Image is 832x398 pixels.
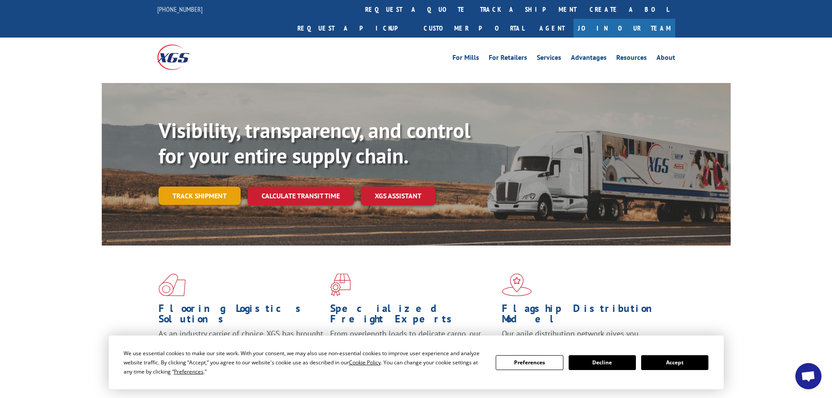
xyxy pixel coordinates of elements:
span: Our agile distribution network gives you nationwide inventory management on demand. [502,329,663,349]
span: As an industry carrier of choice, XGS has brought innovation and dedication to flooring logistics... [159,329,323,360]
button: Accept [641,355,708,370]
a: Track shipment [159,187,241,205]
a: Advantages [571,54,607,64]
h1: Flagship Distribution Model [502,303,667,329]
span: Cookie Policy [349,359,381,366]
img: xgs-icon-total-supply-chain-intelligence-red [159,273,186,296]
img: xgs-icon-focused-on-flooring-red [330,273,351,296]
a: Agent [531,19,573,38]
img: xgs-icon-flagship-distribution-model-red [502,273,532,296]
div: We use essential cookies to make our site work. With your consent, we may also use non-essential ... [124,349,485,376]
a: [PHONE_NUMBER] [157,5,203,14]
a: For Mills [452,54,479,64]
a: Services [537,54,561,64]
h1: Specialized Freight Experts [330,303,495,329]
div: Open chat [795,363,822,389]
a: For Retailers [489,54,527,64]
span: Preferences [174,368,204,375]
button: Decline [569,355,636,370]
a: Resources [616,54,647,64]
a: Request a pickup [291,19,417,38]
a: XGS ASSISTANT [361,187,435,205]
b: Visibility, transparency, and control for your entire supply chain. [159,117,470,169]
a: About [656,54,675,64]
a: Join Our Team [573,19,675,38]
h1: Flooring Logistics Solutions [159,303,324,329]
button: Preferences [496,355,563,370]
p: From overlength loads to delicate cargo, our experienced staff knows the best way to move your fr... [330,329,495,367]
a: Calculate transit time [248,187,354,205]
a: Customer Portal [417,19,531,38]
div: Cookie Consent Prompt [109,336,724,389]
